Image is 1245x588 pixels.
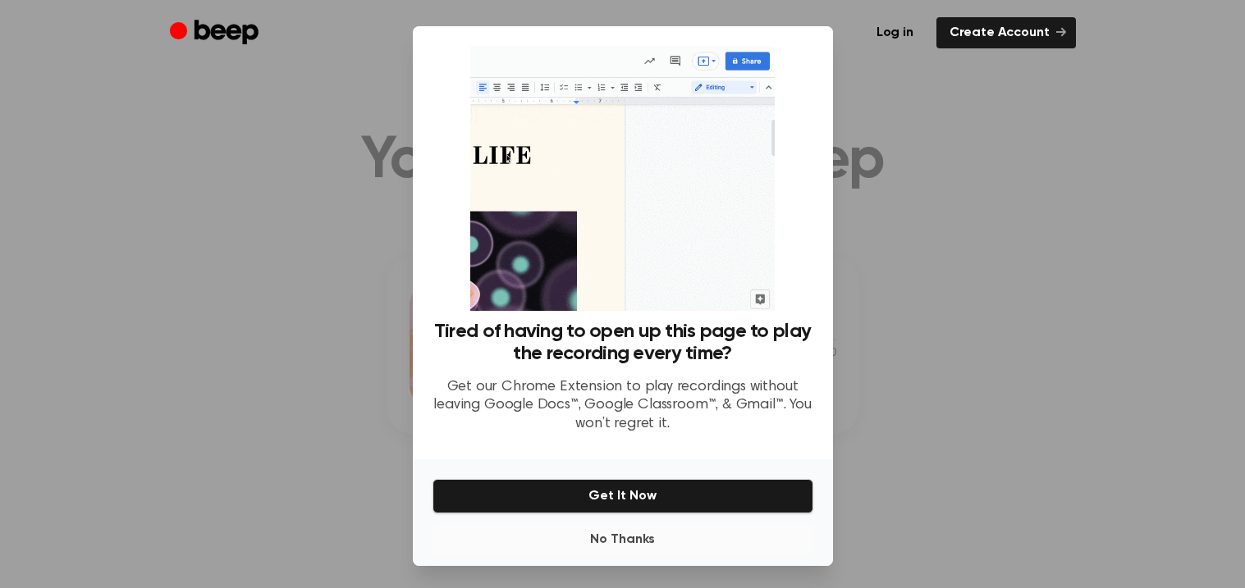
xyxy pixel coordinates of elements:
[433,378,813,434] p: Get our Chrome Extension to play recordings without leaving Google Docs™, Google Classroom™, & Gm...
[470,46,775,311] img: Beep extension in action
[936,17,1076,48] a: Create Account
[433,523,813,556] button: No Thanks
[433,321,813,365] h3: Tired of having to open up this page to play the recording every time?
[433,479,813,513] button: Get It Now
[170,17,263,49] a: Beep
[863,17,927,48] a: Log in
